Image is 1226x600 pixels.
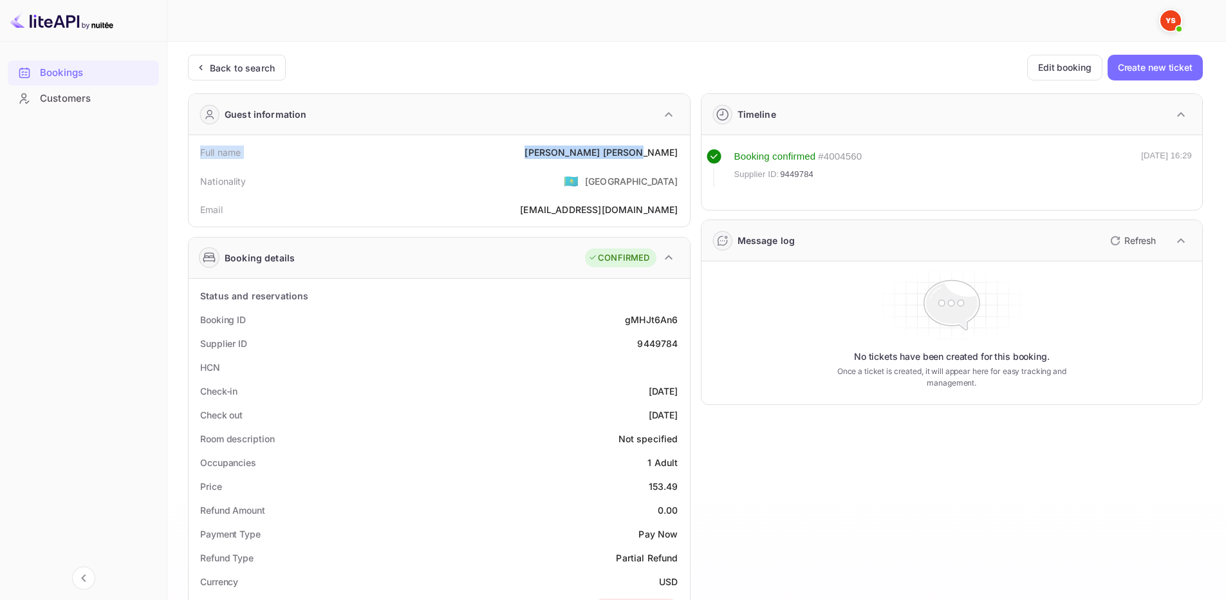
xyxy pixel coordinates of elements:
[649,384,678,398] div: [DATE]
[200,503,265,517] div: Refund Amount
[1124,234,1156,247] p: Refresh
[738,234,795,247] div: Message log
[1160,10,1181,31] img: Yandex Support
[40,66,153,80] div: Bookings
[200,456,256,469] div: Occupancies
[200,174,246,188] div: Nationality
[8,61,159,86] div: Bookings
[564,169,579,192] span: United States
[200,408,243,422] div: Check out
[618,432,678,445] div: Not specified
[200,432,274,445] div: Room description
[200,551,254,565] div: Refund Type
[525,145,678,159] div: [PERSON_NAME] [PERSON_NAME]
[649,408,678,422] div: [DATE]
[616,551,678,565] div: Partial Refund
[585,174,678,188] div: [GEOGRAPHIC_DATA]
[200,289,308,303] div: Status and reservations
[225,108,307,121] div: Guest information
[1108,55,1203,80] button: Create new ticket
[200,337,247,350] div: Supplier ID
[625,313,678,326] div: gMHJt6An6
[588,252,649,265] div: CONFIRMED
[647,456,678,469] div: 1 Adult
[1027,55,1102,80] button: Edit booking
[200,313,246,326] div: Booking ID
[225,251,295,265] div: Booking details
[659,575,678,588] div: USD
[658,503,678,517] div: 0.00
[200,145,241,159] div: Full name
[10,10,113,31] img: LiteAPI logo
[210,61,275,75] div: Back to search
[200,480,222,493] div: Price
[200,527,261,541] div: Payment Type
[854,350,1050,363] p: No tickets have been created for this booking.
[649,480,678,493] div: 153.49
[1102,230,1161,251] button: Refresh
[734,149,816,164] div: Booking confirmed
[200,361,220,374] div: HCN
[200,203,223,216] div: Email
[8,86,159,110] a: Customers
[8,86,159,111] div: Customers
[1141,149,1192,187] div: [DATE] 16:29
[520,203,678,216] div: [EMAIL_ADDRESS][DOMAIN_NAME]
[200,575,238,588] div: Currency
[638,527,678,541] div: Pay Now
[818,149,862,164] div: # 4004560
[200,384,237,398] div: Check-in
[738,108,776,121] div: Timeline
[734,168,779,181] span: Supplier ID:
[8,61,159,84] a: Bookings
[637,337,678,350] div: 9449784
[72,567,95,590] button: Collapse navigation
[40,91,153,106] div: Customers
[817,366,1086,389] p: Once a ticket is created, it will appear here for easy tracking and management.
[780,168,813,181] span: 9449784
